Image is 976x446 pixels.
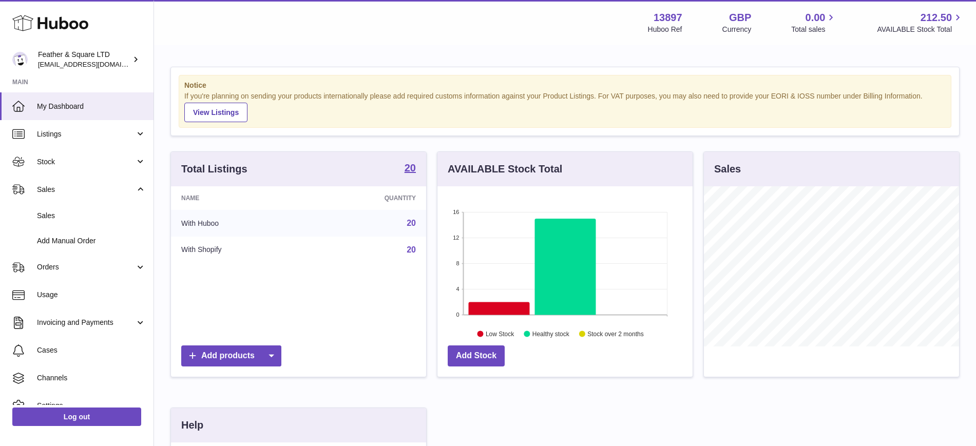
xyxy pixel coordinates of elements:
span: 0.00 [806,11,826,25]
span: My Dashboard [37,102,146,111]
div: Huboo Ref [648,25,682,34]
span: Stock [37,157,135,167]
td: With Shopify [171,237,309,263]
a: 212.50 AVAILABLE Stock Total [877,11,964,34]
text: Stock over 2 months [587,330,643,337]
span: Sales [37,211,146,221]
span: Add Manual Order [37,236,146,246]
a: View Listings [184,103,247,122]
text: 16 [453,209,459,215]
h3: Total Listings [181,162,247,176]
a: Log out [12,408,141,426]
span: [EMAIL_ADDRESS][DOMAIN_NAME] [38,60,151,68]
span: Settings [37,401,146,411]
span: Usage [37,290,146,300]
div: Feather & Square LTD [38,50,130,69]
div: If you're planning on sending your products internationally please add required customs informati... [184,91,946,122]
span: Invoicing and Payments [37,318,135,327]
div: Currency [722,25,752,34]
span: 212.50 [921,11,952,25]
span: Cases [37,345,146,355]
text: 0 [456,312,459,318]
h3: Sales [714,162,741,176]
th: Name [171,186,309,210]
h3: AVAILABLE Stock Total [448,162,562,176]
text: Healthy stock [532,330,570,337]
h3: Help [181,418,203,432]
a: 20 [405,163,416,175]
a: Add Stock [448,345,505,366]
a: 20 [407,219,416,227]
text: Low Stock [486,330,514,337]
span: Total sales [791,25,837,34]
a: 0.00 Total sales [791,11,837,34]
a: Add products [181,345,281,366]
strong: 20 [405,163,416,173]
span: Orders [37,262,135,272]
span: Sales [37,185,135,195]
th: Quantity [309,186,426,210]
strong: 13897 [654,11,682,25]
td: With Huboo [171,210,309,237]
span: AVAILABLE Stock Total [877,25,964,34]
text: 4 [456,286,459,292]
span: Channels [37,373,146,383]
span: Listings [37,129,135,139]
strong: GBP [729,11,751,25]
strong: Notice [184,81,946,90]
a: 20 [407,245,416,254]
text: 12 [453,235,459,241]
img: feathernsquare@gmail.com [12,52,28,67]
text: 8 [456,260,459,266]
